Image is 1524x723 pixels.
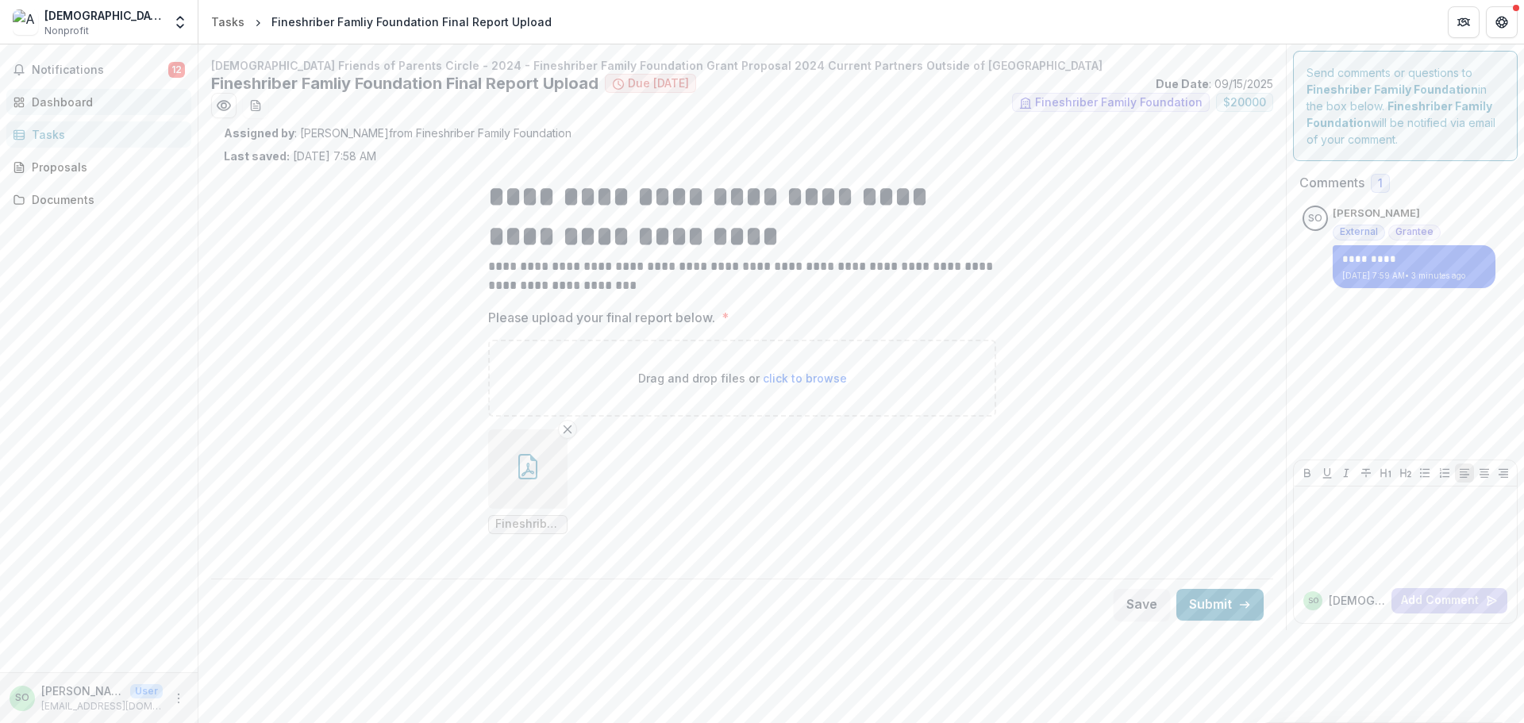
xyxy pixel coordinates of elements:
[44,24,89,38] span: Nonprofit
[1298,463,1317,483] button: Bold
[205,10,558,33] nav: breadcrumb
[6,187,191,213] a: Documents
[1307,99,1492,129] strong: Fineshriber Family Foundation
[1035,96,1203,110] span: Fineshriber Family Foundation
[1448,6,1480,38] button: Partners
[1333,206,1420,221] p: [PERSON_NAME]
[1378,177,1383,190] span: 1
[1114,589,1170,621] button: Save
[271,13,552,30] div: Fineshriber Famliy Foundation Final Report Upload
[1376,463,1395,483] button: Heading 1
[1486,6,1518,38] button: Get Help
[1340,226,1378,237] span: External
[1308,213,1322,224] div: Shiri Ourian
[32,94,179,110] div: Dashboard
[224,126,294,140] strong: Assigned by
[1494,463,1513,483] button: Align Right
[1308,597,1318,605] div: Shiri Ourian
[205,10,251,33] a: Tasks
[1318,463,1337,483] button: Underline
[41,683,124,699] p: [PERSON_NAME]
[169,689,188,708] button: More
[1299,175,1364,190] h2: Comments
[1396,463,1415,483] button: Heading 2
[41,699,163,713] p: [EMAIL_ADDRESS][DOMAIN_NAME]
[1415,463,1434,483] button: Bullet List
[638,370,847,386] p: Drag and drop files or
[1307,83,1478,96] strong: Fineshriber Family Foundation
[1391,588,1507,613] button: Add Comment
[32,159,179,175] div: Proposals
[1455,463,1474,483] button: Align Left
[32,126,179,143] div: Tasks
[1329,592,1385,609] p: [DEMOGRAPHIC_DATA][PERSON_NAME]
[1156,77,1209,90] strong: Due Date
[1435,463,1454,483] button: Ordered List
[1337,463,1356,483] button: Italicize
[495,517,560,531] span: Fineshriber Report_2025_Final Draft.docx.pdf
[1223,96,1266,110] span: $ 20000
[168,62,185,78] span: 12
[6,154,191,180] a: Proposals
[1156,75,1273,92] p: : 09/15/2025
[211,93,237,118] button: Preview eeb3cee3-c1e7-4958-b4e0-01293d88ed4c.pdf
[1176,589,1264,621] button: Submit
[763,371,847,385] span: click to browse
[13,10,38,35] img: American Friends of Parents Circle
[488,429,568,534] div: Remove FileFineshriber Report_2025_Final Draft.docx.pdf
[32,191,179,208] div: Documents
[1395,226,1434,237] span: Grantee
[224,125,1260,141] p: : [PERSON_NAME] from Fineshriber Family Foundation
[211,74,598,93] h2: Fineshriber Famliy Foundation Final Report Upload
[1475,463,1494,483] button: Align Center
[6,89,191,115] a: Dashboard
[1293,51,1518,161] div: Send comments or questions to in the box below. will be notified via email of your comment.
[44,7,163,24] div: [DEMOGRAPHIC_DATA] Friends of Parents Circle
[169,6,191,38] button: Open entity switcher
[32,63,168,77] span: Notifications
[1342,270,1486,282] p: [DATE] 7:59 AM • 3 minutes ago
[211,13,244,30] div: Tasks
[224,149,290,163] strong: Last saved:
[6,121,191,148] a: Tasks
[243,93,268,118] button: download-word-button
[224,148,376,164] p: [DATE] 7:58 AM
[558,420,577,439] button: Remove File
[211,57,1273,74] p: [DEMOGRAPHIC_DATA] Friends of Parents Circle - 2024 - Fineshriber Family Foundation Grant Proposa...
[6,57,191,83] button: Notifications12
[130,684,163,698] p: User
[15,693,29,703] div: Shiri Ourian
[1357,463,1376,483] button: Strike
[488,308,715,327] p: Please upload your final report below.
[628,77,689,90] span: Due [DATE]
